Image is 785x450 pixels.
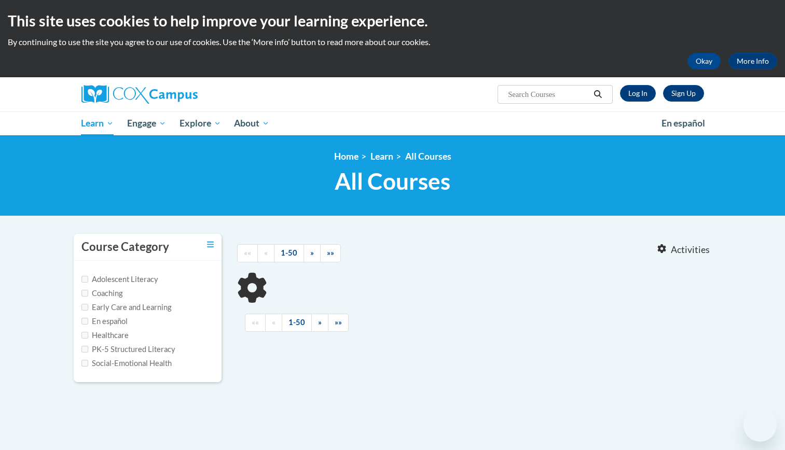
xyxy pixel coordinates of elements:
input: Checkbox for Options [81,332,88,339]
a: Explore [173,111,228,135]
h2: This site uses cookies to help improve your learning experience. [8,10,777,31]
a: Home [334,151,359,162]
a: Log In [620,85,656,102]
span: «« [252,318,259,327]
input: Checkbox for Options [81,346,88,353]
span: Engage [127,117,166,130]
a: Next [304,244,321,262]
input: Checkbox for Options [81,304,88,311]
a: End [328,314,349,332]
input: Checkbox for Options [81,360,88,367]
a: Learn [370,151,393,162]
span: » [310,248,314,257]
label: En español [81,316,128,327]
a: End [320,244,341,262]
label: Social-Emotional Health [81,358,172,369]
span: About [234,117,269,130]
span: »» [335,318,342,327]
div: Main menu [66,111,720,135]
input: Checkbox for Options [81,290,88,297]
button: Okay [687,53,721,69]
label: Coaching [81,288,122,299]
button: Search [590,88,605,101]
a: Begining [245,314,266,332]
a: Toggle collapse [207,239,214,250]
p: By continuing to use the site you agree to our use of cookies. Use the ‘More info’ button to read... [8,36,777,48]
input: Checkbox for Options [81,276,88,283]
img: Cox Campus [81,85,198,104]
span: All Courses [335,167,450,195]
label: Healthcare [81,330,129,341]
input: Search Courses [507,88,590,101]
span: Explore [180,117,221,130]
a: Cox Campus [81,85,279,104]
iframe: Button to launch messaging window [743,409,777,442]
a: More Info [728,53,777,69]
span: « [272,318,276,327]
span: »» [327,248,334,257]
span: « [264,248,268,257]
label: Adolescent Literacy [81,274,158,285]
a: Engage [120,111,173,135]
a: Register [663,85,704,102]
h3: Course Category [81,239,169,255]
a: All Courses [405,151,451,162]
a: About [227,111,276,135]
span: «« [244,248,251,257]
a: Previous [257,244,274,262]
label: PK-5 Structured Literacy [81,344,175,355]
span: Activities [671,244,710,256]
label: Early Care and Learning [81,302,171,313]
a: Learn [75,111,121,135]
a: En español [655,112,712,134]
a: Next [311,314,328,332]
span: Learn [81,117,114,130]
span: » [318,318,322,327]
input: Checkbox for Options [81,318,88,325]
span: En español [662,118,705,129]
a: 1-50 [274,244,304,262]
a: Previous [265,314,282,332]
a: 1-50 [282,314,312,332]
a: Begining [237,244,258,262]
